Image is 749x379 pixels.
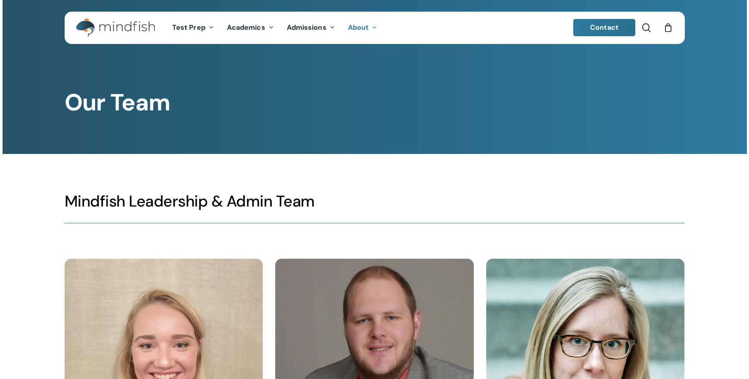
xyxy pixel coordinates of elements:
[166,24,221,31] a: Test Prep
[172,23,205,32] span: Test Prep
[280,24,342,31] a: Admissions
[65,89,684,116] h1: Our Team
[65,191,684,211] h3: Mindfish Leadership & Admin Team
[287,23,326,32] span: Admissions
[166,12,384,44] nav: Main Menu
[348,23,369,32] span: About
[65,12,685,44] header: Main Menu
[664,23,673,32] a: Cart
[573,19,635,36] a: Contact
[342,24,384,31] a: About
[590,23,618,32] span: Contact
[227,23,265,32] span: Academics
[221,24,280,31] a: Academics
